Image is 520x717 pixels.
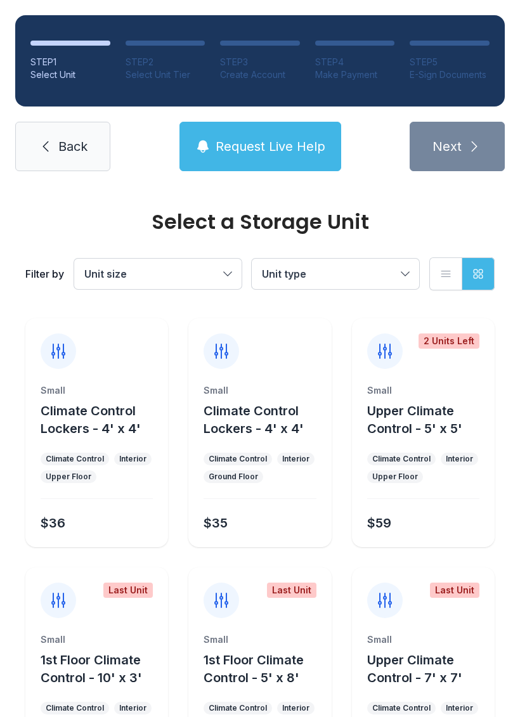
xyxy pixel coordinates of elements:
span: Upper Climate Control - 5' x 5' [367,403,462,436]
div: Climate Control [372,703,431,713]
span: Request Live Help [216,138,325,155]
span: Upper Climate Control - 7' x 7' [367,652,462,685]
div: Interior [446,703,473,713]
span: 1st Floor Climate Control - 5' x 8' [204,652,304,685]
div: Interior [282,454,309,464]
div: Interior [446,454,473,464]
div: STEP 3 [220,56,300,68]
button: Climate Control Lockers - 4' x 4' [204,402,326,437]
div: Small [204,633,316,646]
div: Select Unit Tier [126,68,205,81]
div: Filter by [25,266,64,281]
div: Ground Floor [209,472,258,482]
div: STEP 5 [410,56,490,68]
div: STEP 4 [315,56,395,68]
button: Climate Control Lockers - 4' x 4' [41,402,163,437]
div: Climate Control [209,454,267,464]
div: Interior [119,454,146,464]
div: Small [41,633,153,646]
button: Upper Climate Control - 5' x 5' [367,402,490,437]
div: 2 Units Left [419,333,479,349]
span: Back [58,138,88,155]
button: Unit type [252,259,419,289]
div: Interior [282,703,309,713]
div: Last Unit [103,583,153,598]
div: Interior [119,703,146,713]
div: Climate Control [209,703,267,713]
div: Small [367,633,479,646]
div: $59 [367,514,391,532]
div: Small [204,384,316,397]
span: Unit type [262,268,306,280]
span: Climate Control Lockers - 4' x 4' [41,403,141,436]
div: Last Unit [430,583,479,598]
span: Next [432,138,462,155]
div: Upper Floor [372,472,418,482]
div: STEP 1 [30,56,110,68]
div: Select a Storage Unit [25,212,495,232]
div: Small [41,384,153,397]
button: 1st Floor Climate Control - 10' x 3' [41,651,163,687]
div: Upper Floor [46,472,91,482]
span: Unit size [84,268,127,280]
button: Unit size [74,259,242,289]
button: Upper Climate Control - 7' x 7' [367,651,490,687]
div: Climate Control [46,454,104,464]
div: $36 [41,514,65,532]
div: STEP 2 [126,56,205,68]
div: Create Account [220,68,300,81]
span: Climate Control Lockers - 4' x 4' [204,403,304,436]
div: Last Unit [267,583,316,598]
div: E-Sign Documents [410,68,490,81]
div: Climate Control [372,454,431,464]
div: Climate Control [46,703,104,713]
div: Make Payment [315,68,395,81]
div: Select Unit [30,68,110,81]
div: $35 [204,514,228,532]
button: 1st Floor Climate Control - 5' x 8' [204,651,326,687]
span: 1st Floor Climate Control - 10' x 3' [41,652,142,685]
div: Small [367,384,479,397]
